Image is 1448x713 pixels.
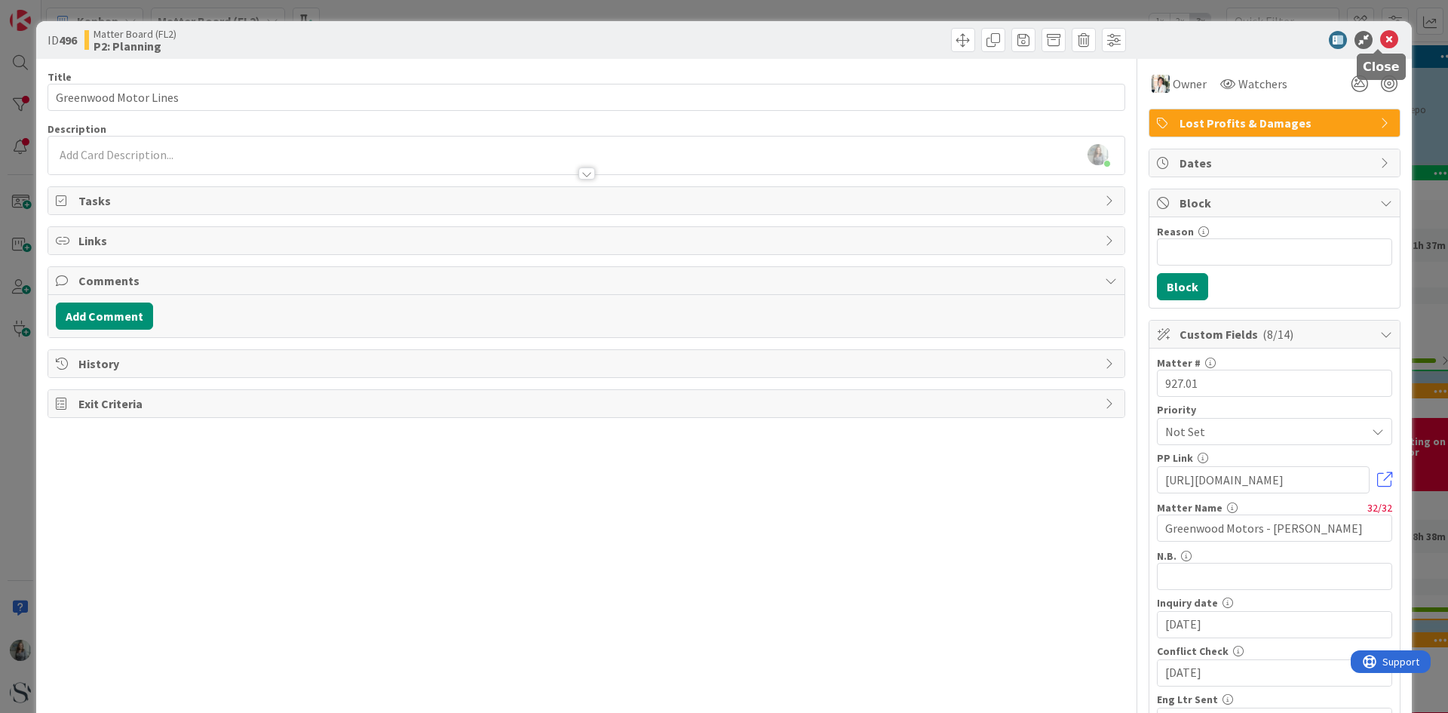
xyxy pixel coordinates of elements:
label: N.B. [1157,549,1176,563]
button: Add Comment [56,303,153,330]
b: 496 [59,32,77,48]
span: Description [48,122,106,136]
span: ( 8/14 ) [1262,327,1293,342]
div: Inquiry date [1157,598,1392,608]
span: Links [78,232,1097,250]
span: Block [1180,194,1373,212]
span: ID [48,31,77,49]
input: MM/DD/YYYY [1165,612,1384,638]
span: Exit Criteria [78,395,1097,413]
div: Eng Ltr Sent [1157,694,1392,705]
label: Matter Name [1157,501,1223,515]
img: KT [1152,75,1170,93]
span: Watchers [1238,75,1287,93]
button: Block [1157,273,1208,300]
input: MM/DD/YYYY [1165,660,1384,686]
span: Support [32,2,69,20]
span: Matter Board (FL2) [94,28,176,40]
div: PP Link [1157,453,1392,463]
span: Comments [78,272,1097,290]
span: Tasks [78,192,1097,210]
span: Owner [1173,75,1207,93]
label: Matter # [1157,356,1201,370]
span: Not Set [1165,421,1358,442]
span: Dates [1180,154,1373,172]
span: History [78,355,1097,373]
span: Custom Fields [1180,325,1373,343]
div: Priority [1157,404,1392,415]
div: Conflict Check [1157,646,1392,656]
input: type card name here... [48,84,1125,111]
div: 32 / 32 [1242,501,1392,515]
b: P2: Planning [94,40,176,52]
label: Reason [1157,225,1194,238]
h5: Close [1363,60,1400,74]
label: Title [48,70,72,84]
span: Lost Profits & Damages [1180,114,1373,132]
img: rLi0duIwdXKeAjdQXJDsMyXj65TIn6mC.jpg [1088,144,1109,165]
